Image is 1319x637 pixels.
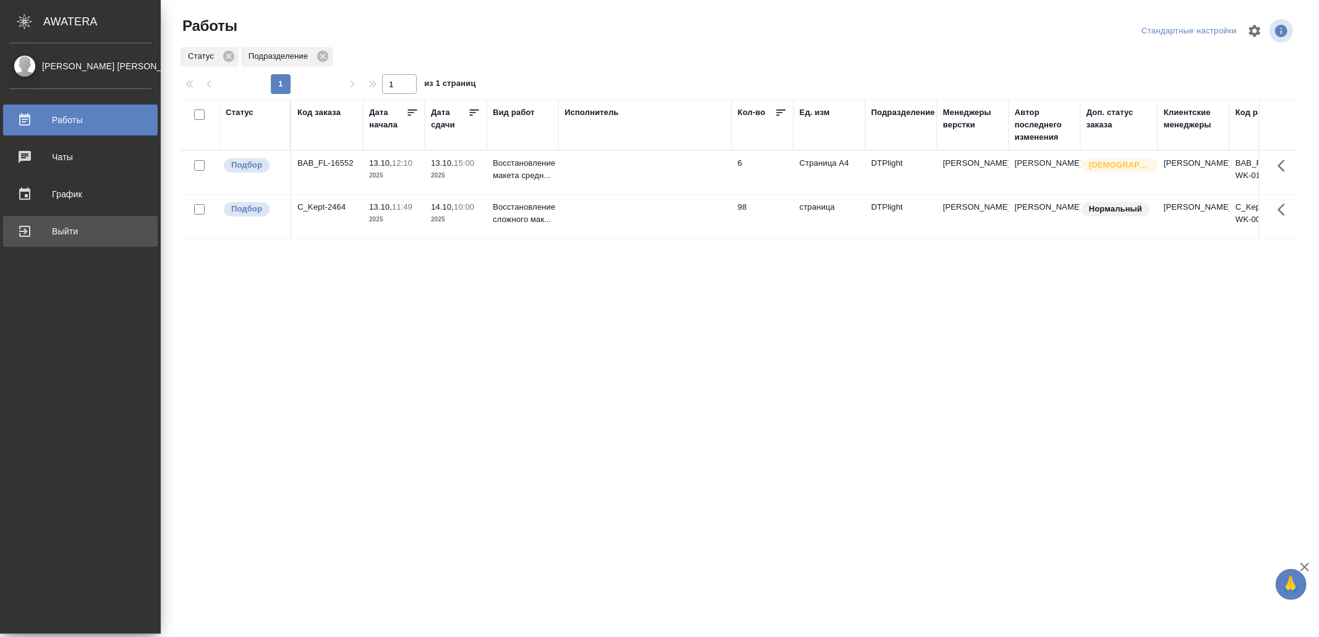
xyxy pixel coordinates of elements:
p: Подразделение [249,50,312,62]
p: Восстановление макета средн... [493,157,552,182]
td: DTPlight [865,195,937,238]
p: 13.10, [431,158,454,168]
p: 10:00 [454,202,474,212]
td: Страница А4 [793,151,865,194]
p: Нормальный [1089,203,1142,215]
p: 2025 [369,213,419,226]
div: AWATERA [43,9,161,34]
td: [PERSON_NAME] [1158,151,1229,194]
div: BAB_FL-16552 [297,157,357,169]
p: Подбор [231,159,262,171]
p: 11:49 [392,202,412,212]
span: Настроить таблицу [1240,16,1270,46]
p: 2025 [431,213,480,226]
td: [PERSON_NAME] [1009,195,1080,238]
p: Восстановление сложного мак... [493,201,552,226]
span: 🙏 [1281,571,1302,597]
p: 14.10, [431,202,454,212]
span: Работы [179,16,237,36]
div: Дата сдачи [431,106,468,131]
div: [PERSON_NAME] [PERSON_NAME] [9,59,152,73]
div: Выйти [9,222,152,241]
td: C_Kept-2464-WK-008 [1229,195,1301,238]
div: Ед. изм [800,106,830,119]
td: страница [793,195,865,238]
div: Доп. статус заказа [1086,106,1151,131]
p: [DEMOGRAPHIC_DATA] [1089,159,1151,171]
div: График [9,185,152,203]
div: Чаты [9,148,152,166]
div: Менеджеры верстки [943,106,1002,131]
td: 6 [732,151,793,194]
div: C_Kept-2464 [297,201,357,213]
div: Клиентские менеджеры [1164,106,1223,131]
div: Код заказа [297,106,341,119]
p: 15:00 [454,158,474,168]
div: Статус [181,47,239,67]
div: Подразделение [871,106,935,119]
span: Посмотреть информацию [1270,19,1296,43]
a: Работы [3,105,158,135]
td: [PERSON_NAME] [1158,195,1229,238]
p: [PERSON_NAME] [943,157,1002,169]
td: [PERSON_NAME] [1009,151,1080,194]
div: Статус [226,106,254,119]
p: Подбор [231,203,262,215]
p: 12:10 [392,158,412,168]
p: Статус [188,50,218,62]
button: 🙏 [1276,569,1307,600]
div: Дата начала [369,106,406,131]
a: Выйти [3,216,158,247]
p: 13.10, [369,158,392,168]
p: [PERSON_NAME] [943,201,1002,213]
td: DTPlight [865,151,937,194]
div: Автор последнего изменения [1015,106,1074,143]
p: 13.10, [369,202,392,212]
p: 2025 [431,169,480,182]
p: 2025 [369,169,419,182]
td: 98 [732,195,793,238]
div: Работы [9,111,152,129]
a: График [3,179,158,210]
div: Кол-во [738,106,766,119]
span: из 1 страниц [424,76,476,94]
div: Вид работ [493,106,535,119]
td: BAB_FL-16552-WK-013 [1229,151,1301,194]
div: Подразделение [241,47,333,67]
div: Можно подбирать исполнителей [223,201,284,218]
div: Можно подбирать исполнителей [223,157,284,174]
button: Здесь прячутся важные кнопки [1270,151,1300,181]
div: split button [1138,22,1240,41]
button: Здесь прячутся важные кнопки [1270,195,1300,224]
div: Исполнитель [565,106,619,119]
a: Чаты [3,142,158,173]
div: Код работы [1236,106,1283,119]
